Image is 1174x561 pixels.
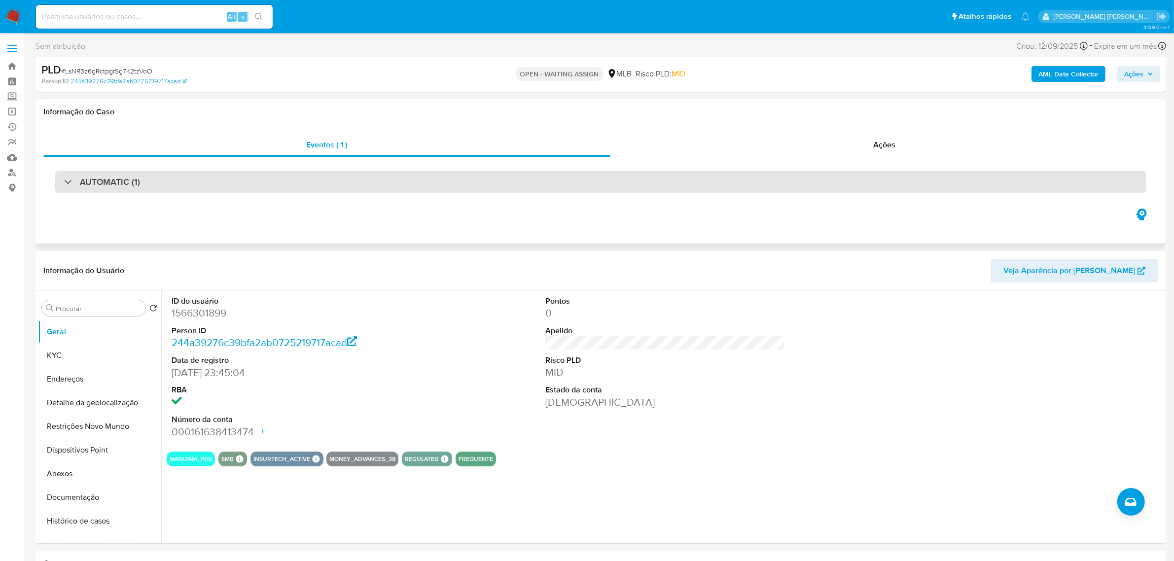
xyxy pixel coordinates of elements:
span: # LsNR3z6gRctpgrSg7K2tzVoO [61,66,152,76]
b: AML Data Collector [1038,66,1099,82]
a: Notificações [1021,12,1030,21]
span: s [241,12,244,21]
dd: MID [545,365,785,379]
span: Ações [1124,66,1143,82]
button: Dispositivos Point [38,438,161,462]
a: Sair [1156,11,1167,22]
span: Sem atribuição [36,41,85,52]
dt: Número da conta [172,414,411,425]
button: Endereços [38,367,161,391]
h1: Informação do Usuário [43,266,124,276]
span: Eventos ( 1 ) [306,139,347,150]
span: MID [672,68,686,79]
span: Expira em um mês [1094,41,1157,52]
dt: Data de registro [172,355,411,366]
p: OPEN - WAITING ASSIGN [516,67,603,81]
button: AML Data Collector [1032,66,1105,82]
span: Atalhos rápidos [959,11,1011,22]
h1: Informação do Caso [43,107,1158,117]
a: 244a39276c39bfa2ab0725219717acad [71,77,187,86]
b: Person ID [41,77,69,86]
dd: 000161638413474 [172,425,411,439]
button: Ações [1117,66,1160,82]
dd: [DATE] 23:45:04 [172,366,411,380]
div: Criou: 12/09/2025 [1016,39,1088,53]
dd: 1566301899 [172,306,411,320]
dt: ID do usuário [172,296,411,307]
dt: Risco PLD [545,355,785,366]
button: search-icon [249,10,269,24]
dt: Apelido [545,325,785,336]
button: Adiantamentos de Dinheiro [38,533,161,557]
a: 244a39276c39bfa2ab0725219717acad [172,335,357,350]
button: Geral [38,320,161,344]
div: MLB [607,69,632,79]
button: Anexos [38,462,161,486]
button: KYC [38,344,161,367]
h3: AUTOMATIC (1) [80,176,140,187]
dt: Pontos [545,296,785,307]
div: AUTOMATIC (1) [55,171,1146,193]
button: Histórico de casos [38,509,161,533]
span: Risco PLD: [636,69,686,79]
button: Documentação [38,486,161,509]
button: Restrições Novo Mundo [38,415,161,438]
dt: Person ID [172,325,411,336]
b: PLD [41,62,61,77]
dt: Estado da conta [545,385,785,395]
button: Retornar ao pedido padrão [149,304,157,315]
p: emerson.gomes@mercadopago.com.br [1054,12,1153,21]
button: Veja Aparência por [PERSON_NAME] [991,259,1158,282]
input: Pesquise usuários ou casos... [36,10,273,23]
span: Alt [228,12,236,21]
button: Procurar [46,304,54,312]
span: Veja Aparência por [PERSON_NAME] [1003,259,1135,282]
dd: 0 [545,306,785,320]
dt: RBA [172,385,411,395]
span: - [1090,39,1092,53]
dd: [DEMOGRAPHIC_DATA] [545,395,785,409]
input: Procurar [56,304,142,313]
span: Ações [873,139,895,150]
button: Detalhe da geolocalização [38,391,161,415]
